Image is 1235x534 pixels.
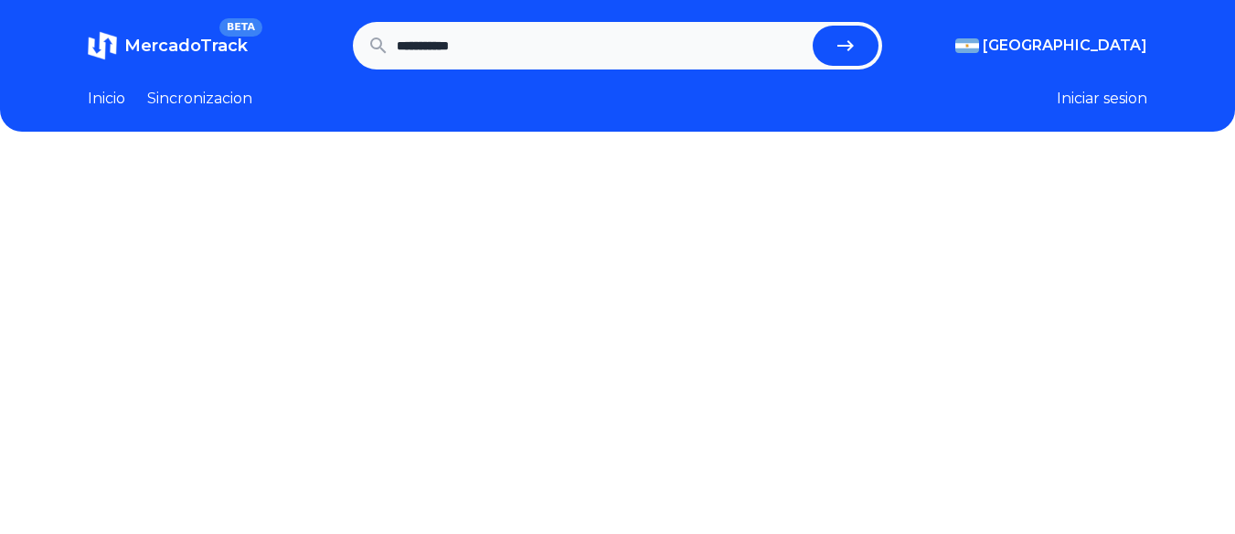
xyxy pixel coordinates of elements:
[219,18,262,37] span: BETA
[955,38,979,53] img: Argentina
[88,31,248,60] a: MercadoTrackBETA
[88,31,117,60] img: MercadoTrack
[983,35,1147,57] span: [GEOGRAPHIC_DATA]
[955,35,1147,57] button: [GEOGRAPHIC_DATA]
[88,88,125,110] a: Inicio
[1057,88,1147,110] button: Iniciar sesion
[147,88,252,110] a: Sincronizacion
[124,36,248,56] span: MercadoTrack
